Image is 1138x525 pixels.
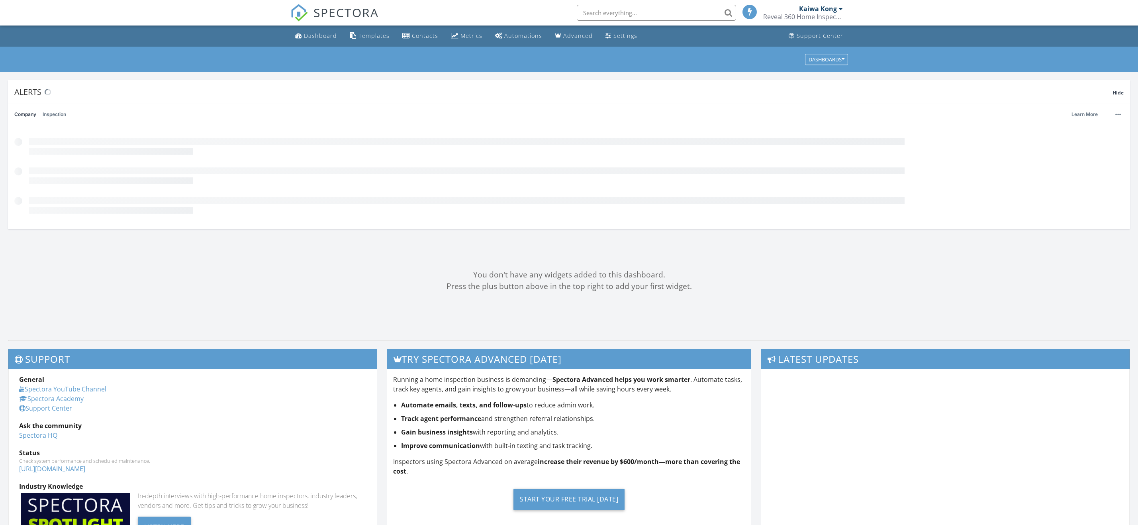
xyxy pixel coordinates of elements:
span: SPECTORA [313,4,379,21]
a: Inspection [43,104,66,125]
div: Settings [613,32,637,39]
div: Automations [504,32,542,39]
strong: Track agent performance [401,414,481,423]
a: Spectora YouTube Channel [19,385,106,393]
a: Spectora HQ [19,431,57,440]
div: Press the plus button above in the top right to add your first widget. [8,281,1130,292]
button: Dashboards [805,54,848,65]
div: You don't have any widgets added to this dashboard. [8,269,1130,281]
div: Alerts [14,87,1113,97]
div: Reveal 360 Home Inspection [763,13,843,21]
a: Settings [602,29,640,43]
strong: General [19,375,44,384]
a: Start Your Free Trial [DATE] [393,482,745,516]
a: Support Center [785,29,846,43]
h3: Latest Updates [761,349,1130,369]
img: The Best Home Inspection Software - Spectora [290,4,308,22]
div: Ask the community [19,421,366,431]
div: Support Center [797,32,843,39]
div: Dashboards [809,57,844,62]
li: with built-in texting and task tracking. [401,441,745,450]
a: SPECTORA [290,11,379,28]
a: Spectora Academy [19,394,84,403]
a: Automations (Basic) [492,29,545,43]
img: ellipsis-632cfdd7c38ec3a7d453.svg [1115,114,1121,115]
a: Contacts [399,29,441,43]
input: Search everything... [577,5,736,21]
p: Inspectors using Spectora Advanced on average . [393,457,745,476]
li: and strengthen referral relationships. [401,414,745,423]
div: Industry Knowledge [19,482,366,491]
h3: Try spectora advanced [DATE] [387,349,751,369]
h3: Support [8,349,377,369]
a: Metrics [448,29,486,43]
strong: Improve communication [401,441,480,450]
a: [URL][DOMAIN_NAME] [19,464,85,473]
li: with reporting and analytics. [401,427,745,437]
div: Status [19,448,366,458]
div: Advanced [563,32,593,39]
div: Contacts [412,32,438,39]
strong: Automate emails, texts, and follow-ups [401,401,527,409]
strong: increase their revenue by $600/month—more than covering the cost [393,457,740,476]
div: In-depth interviews with high-performance home inspectors, industry leaders, vendors and more. Ge... [138,491,366,510]
strong: Spectora Advanced helps you work smarter [552,375,690,384]
div: Dashboard [304,32,337,39]
a: Support Center [19,404,72,413]
a: Advanced [552,29,596,43]
div: Kaiwa Kong [799,5,837,13]
div: Metrics [460,32,482,39]
strong: Gain business insights [401,428,473,437]
div: Start Your Free Trial [DATE] [513,489,625,510]
li: to reduce admin work. [401,400,745,410]
a: Company [14,104,36,125]
a: Templates [347,29,393,43]
p: Running a home inspection business is demanding— . Automate tasks, track key agents, and gain ins... [393,375,745,394]
div: Check system performance and scheduled maintenance. [19,458,366,464]
a: Dashboard [292,29,340,43]
span: Hide [1113,89,1124,96]
div: Templates [358,32,390,39]
a: Learn More [1071,110,1103,118]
